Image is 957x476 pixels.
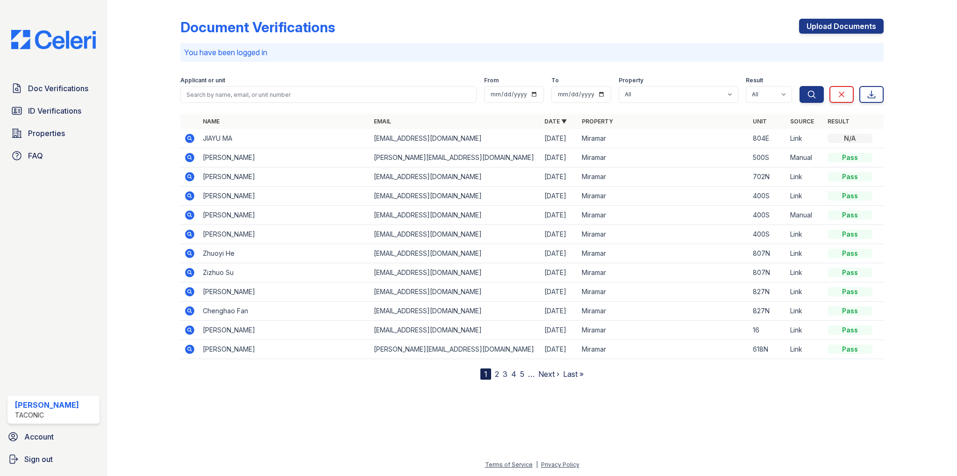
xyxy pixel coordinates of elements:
[786,302,824,321] td: Link
[786,321,824,340] td: Link
[551,77,559,84] label: To
[370,321,541,340] td: [EMAIL_ADDRESS][DOMAIN_NAME]
[786,225,824,244] td: Link
[541,302,578,321] td: [DATE]
[541,282,578,302] td: [DATE]
[180,77,225,84] label: Applicant or unit
[28,105,81,116] span: ID Verifications
[199,282,370,302] td: [PERSON_NAME]
[828,134,872,143] div: N/A
[7,146,100,165] a: FAQ
[538,369,559,379] a: Next ›
[199,167,370,187] td: [PERSON_NAME]
[370,206,541,225] td: [EMAIL_ADDRESS][DOMAIN_NAME]
[7,79,100,98] a: Doc Verifications
[485,461,533,468] a: Terms of Service
[746,77,763,84] label: Result
[370,263,541,282] td: [EMAIL_ADDRESS][DOMAIN_NAME]
[180,86,476,103] input: Search by name, email, or unit number
[184,47,879,58] p: You have been logged in
[749,302,786,321] td: 827N
[370,302,541,321] td: [EMAIL_ADDRESS][DOMAIN_NAME]
[828,287,872,296] div: Pass
[541,263,578,282] td: [DATE]
[541,206,578,225] td: [DATE]
[199,244,370,263] td: Zhuoyi He
[578,244,749,263] td: Miramar
[374,118,391,125] a: Email
[7,101,100,120] a: ID Verifications
[619,77,643,84] label: Property
[541,340,578,359] td: [DATE]
[578,340,749,359] td: Miramar
[199,225,370,244] td: [PERSON_NAME]
[199,187,370,206] td: [PERSON_NAME]
[578,225,749,244] td: Miramar
[180,19,335,36] div: Document Verifications
[799,19,884,34] a: Upload Documents
[749,148,786,167] td: 500S
[828,118,850,125] a: Result
[199,340,370,359] td: [PERSON_NAME]
[786,206,824,225] td: Manual
[790,118,814,125] a: Source
[749,340,786,359] td: 618N
[749,225,786,244] td: 400S
[828,210,872,220] div: Pass
[786,187,824,206] td: Link
[578,302,749,321] td: Miramar
[828,249,872,258] div: Pass
[484,77,499,84] label: From
[786,244,824,263] td: Link
[749,321,786,340] td: 16
[749,282,786,302] td: 827N
[749,244,786,263] td: 807N
[749,129,786,148] td: 804E
[563,369,584,379] a: Last »
[370,244,541,263] td: [EMAIL_ADDRESS][DOMAIN_NAME]
[480,368,491,380] div: 1
[511,369,516,379] a: 4
[749,187,786,206] td: 400S
[749,263,786,282] td: 807N
[24,431,54,442] span: Account
[370,282,541,302] td: [EMAIL_ADDRESS][DOMAIN_NAME]
[24,454,53,465] span: Sign out
[541,187,578,206] td: [DATE]
[541,321,578,340] td: [DATE]
[528,368,535,380] span: …
[199,321,370,340] td: [PERSON_NAME]
[544,118,567,125] a: Date ▼
[786,148,824,167] td: Manual
[4,450,103,469] a: Sign out
[786,282,824,302] td: Link
[541,167,578,187] td: [DATE]
[578,321,749,340] td: Miramar
[541,225,578,244] td: [DATE]
[15,411,79,420] div: Taconic
[578,187,749,206] td: Miramar
[199,302,370,321] td: Chenghao Fan
[370,225,541,244] td: [EMAIL_ADDRESS][DOMAIN_NAME]
[828,268,872,277] div: Pass
[541,129,578,148] td: [DATE]
[578,263,749,282] td: Miramar
[203,118,220,125] a: Name
[536,461,538,468] div: |
[541,148,578,167] td: [DATE]
[199,129,370,148] td: JIAYU MA
[786,129,824,148] td: Link
[578,206,749,225] td: Miramar
[582,118,613,125] a: Property
[370,187,541,206] td: [EMAIL_ADDRESS][DOMAIN_NAME]
[828,306,872,316] div: Pass
[828,153,872,162] div: Pass
[199,263,370,282] td: Zizhuo Su
[4,30,103,49] img: CE_Logo_Blue-a8612792a0a2168367f1c8372b55b34899dd931a85d93a1a3d3e32e68fde9ad4.png
[370,148,541,167] td: [PERSON_NAME][EMAIL_ADDRESS][DOMAIN_NAME]
[199,206,370,225] td: [PERSON_NAME]
[786,340,824,359] td: Link
[578,167,749,187] td: Miramar
[541,461,579,468] a: Privacy Policy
